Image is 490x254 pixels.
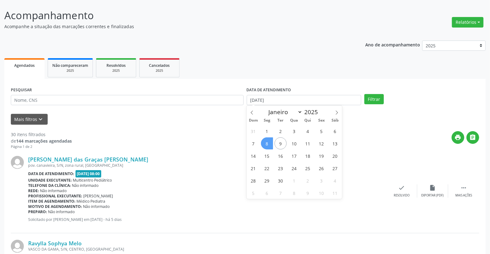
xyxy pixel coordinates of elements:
[247,118,260,123] span: Dom
[106,63,126,68] span: Resolvidos
[28,217,386,222] p: Solicitado por [PERSON_NAME] em [DATE] - há 5 dias
[452,131,464,144] button: print
[329,174,341,187] span: Outubro 4, 2025
[48,209,75,214] span: Não informado
[394,193,410,198] div: Resolvido
[288,187,300,199] span: Outubro 8, 2025
[275,162,287,174] span: Setembro 23, 2025
[288,162,300,174] span: Setembro 24, 2025
[315,174,327,187] span: Outubro 3, 2025
[315,162,327,174] span: Setembro 26, 2025
[466,131,479,144] button: 
[73,178,112,183] span: Multicentro Pediátrico
[28,209,47,214] b: Preparo:
[52,68,88,73] div: 2025
[247,125,259,137] span: Agosto 31, 2025
[101,68,132,73] div: 2025
[247,85,291,95] label: DATA DE ATENDIMENTO
[11,144,72,149] div: Página 1 de 2
[315,137,327,149] span: Setembro 12, 2025
[14,63,35,68] span: Agendados
[422,193,444,198] div: Exportar (PDF)
[315,187,327,199] span: Outubro 10, 2025
[275,150,287,162] span: Setembro 16, 2025
[247,95,362,105] input: Selecione um intervalo
[261,150,273,162] span: Setembro 15, 2025
[52,63,88,68] span: Não compareceram
[11,131,72,138] div: 30 itens filtrados
[302,187,314,199] span: Outubro 9, 2025
[261,162,273,174] span: Setembro 22, 2025
[11,85,32,95] label: PESQUISAR
[28,163,386,168] div: pov. canavieira, S/N, zona rural, [GEOGRAPHIC_DATA]
[77,199,106,204] span: Médico Pediatra
[329,137,341,149] span: Setembro 13, 2025
[275,125,287,137] span: Setembro 2, 2025
[275,187,287,199] span: Outubro 7, 2025
[288,125,300,137] span: Setembro 3, 2025
[315,125,327,137] span: Setembro 5, 2025
[28,188,39,193] b: Rede:
[470,134,476,141] i: 
[328,118,342,123] span: Sáb
[329,125,341,137] span: Setembro 6, 2025
[452,17,483,28] button: Relatórios
[261,137,273,149] span: Setembro 8, 2025
[288,174,300,187] span: Outubro 1, 2025
[261,125,273,137] span: Setembro 1, 2025
[364,94,384,105] button: Filtrar
[4,8,341,23] p: Acompanhamento
[302,150,314,162] span: Setembro 18, 2025
[460,184,467,191] i: 
[28,247,386,252] div: VASCO DA GAMA, S/N, CENTRO, [GEOGRAPHIC_DATA]
[40,188,67,193] span: Não informado
[260,118,274,123] span: Seg
[455,134,462,141] i: print
[288,150,300,162] span: Setembro 17, 2025
[261,187,273,199] span: Outubro 6, 2025
[4,23,341,30] p: Acompanhe a situação das marcações correntes e finalizadas
[11,95,244,105] input: Nome, CNS
[144,68,175,73] div: 2025
[302,174,314,187] span: Outubro 2, 2025
[275,137,287,149] span: Setembro 9, 2025
[28,193,82,199] b: Profissional executante:
[288,118,301,123] span: Qua
[28,156,148,163] a: [PERSON_NAME] das Graças [PERSON_NAME]
[302,137,314,149] span: Setembro 11, 2025
[72,183,99,188] span: Não informado
[301,118,315,123] span: Qui
[11,156,24,169] img: img
[149,63,170,68] span: Cancelados
[315,150,327,162] span: Setembro 19, 2025
[37,116,44,123] i: keyboard_arrow_down
[28,178,72,183] b: Unidade executante:
[247,187,259,199] span: Outubro 5, 2025
[315,118,328,123] span: Sex
[302,125,314,137] span: Setembro 4, 2025
[261,174,273,187] span: Setembro 29, 2025
[247,150,259,162] span: Setembro 14, 2025
[398,184,405,191] i: check
[429,184,436,191] i: insert_drive_file
[247,174,259,187] span: Setembro 28, 2025
[329,187,341,199] span: Outubro 11, 2025
[302,162,314,174] span: Setembro 25, 2025
[247,137,259,149] span: Setembro 7, 2025
[329,162,341,174] span: Setembro 27, 2025
[28,183,71,188] b: Telefone da clínica:
[275,174,287,187] span: Setembro 30, 2025
[288,137,300,149] span: Setembro 10, 2025
[28,204,82,209] b: Motivo de agendamento:
[83,204,110,209] span: Não informado
[266,108,303,116] select: Month
[302,108,323,116] input: Year
[28,199,76,204] b: Item de agendamento:
[11,114,48,125] button: Mais filtroskeyboard_arrow_down
[247,162,259,174] span: Setembro 21, 2025
[365,41,420,48] p: Ano de acompanhamento
[11,138,72,144] div: de
[455,193,472,198] div: Mais ações
[28,171,74,176] b: Data de atendimento:
[28,240,82,247] a: Ravylla Sophya Melo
